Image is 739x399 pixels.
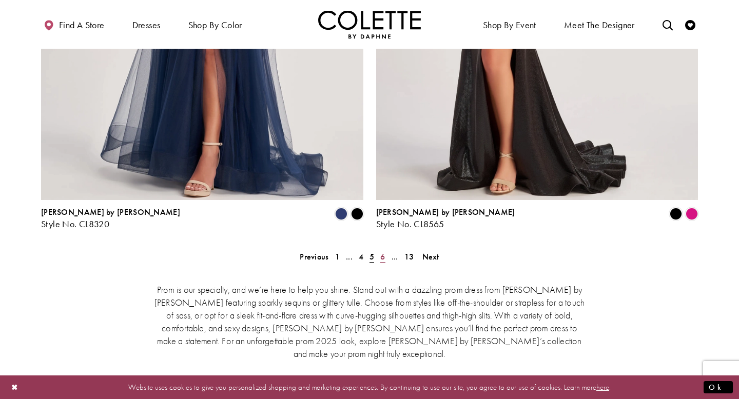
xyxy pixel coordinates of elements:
a: Meet the designer [561,10,637,38]
span: Shop By Event [483,20,536,30]
p: Website uses cookies to give you personalized shopping and marketing experiences. By continuing t... [74,380,665,394]
img: Colette by Daphne [318,10,421,38]
span: 13 [404,251,414,262]
i: Fuchsia [686,208,698,220]
i: Black [351,208,363,220]
span: ... [392,251,398,262]
i: Navy Blue [335,208,347,220]
span: Style No. CL8320 [41,218,109,230]
span: Shop by color [188,20,242,30]
span: ... [346,251,353,262]
a: Find a store [41,10,107,38]
button: Submit Dialog [704,381,733,393]
button: Close Dialog [6,378,24,396]
span: Dresses [130,10,163,38]
a: Visit Home Page [318,10,421,38]
span: [PERSON_NAME] by [PERSON_NAME] [376,207,515,217]
a: 4 [356,249,366,264]
span: Find a store [59,20,105,30]
span: Style No. CL8565 [376,218,444,230]
a: Next Page [419,249,442,264]
div: Colette by Daphne Style No. CL8320 [41,208,180,229]
span: Next [422,251,439,262]
a: Prev Page [297,249,332,264]
a: Check Wishlist [683,10,698,38]
a: ... [388,249,401,264]
a: here [596,382,609,392]
span: Shop by color [186,10,245,38]
span: 4 [359,251,363,262]
span: Shop By Event [480,10,539,38]
span: Current page [366,249,377,264]
div: Colette by Daphne Style No. CL8565 [376,208,515,229]
a: ... [343,249,356,264]
p: Prom is our specialty, and we’re here to help you shine. Stand out with a dazzling prom dress fro... [151,283,588,360]
span: Meet the designer [564,20,635,30]
span: 1 [335,251,340,262]
span: 5 [369,251,374,262]
span: Dresses [132,20,161,30]
i: Black [670,208,682,220]
a: 6 [377,249,388,264]
span: [PERSON_NAME] by [PERSON_NAME] [41,207,180,217]
a: 13 [401,249,417,264]
a: Toggle search [660,10,675,38]
span: 6 [380,251,385,262]
a: 1 [332,249,343,264]
span: Previous [300,251,328,262]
